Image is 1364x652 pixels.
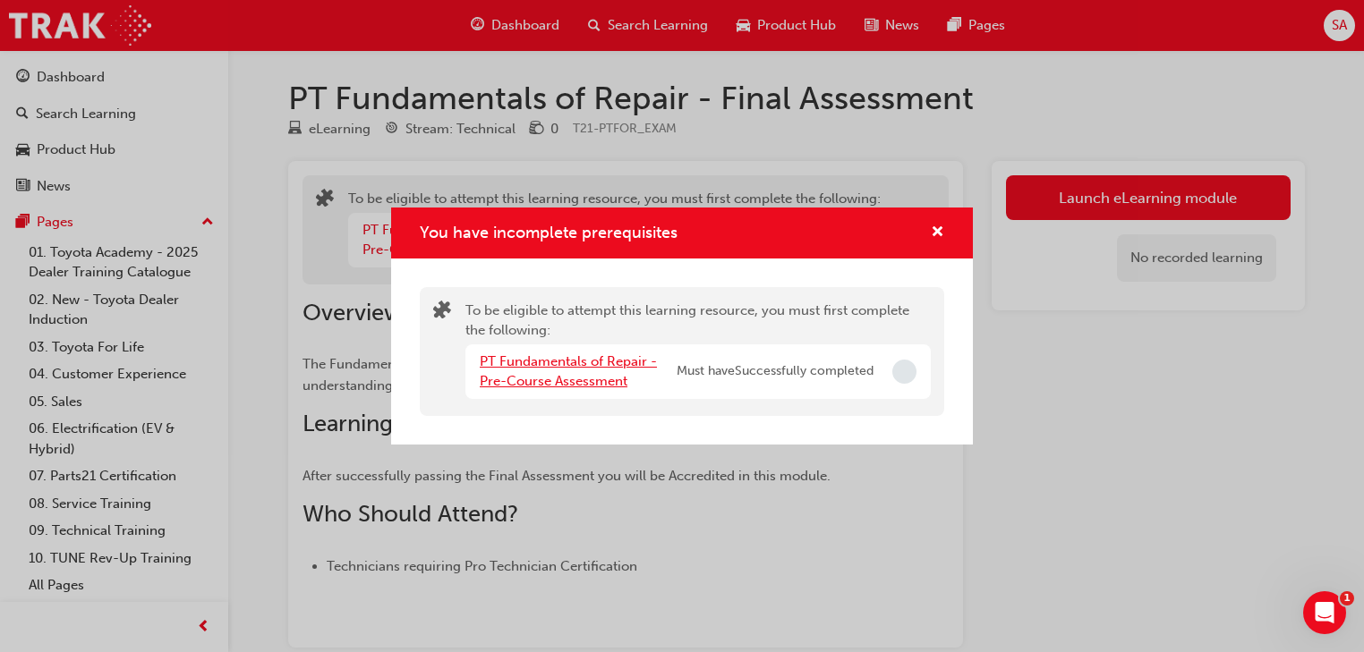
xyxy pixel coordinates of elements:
span: cross-icon [931,225,944,241]
div: To be eligible to attempt this learning resource, you must first complete the following: [465,301,931,402]
span: Must have Successfully completed [677,361,874,382]
span: Incomplete [892,360,916,384]
span: 1 [1340,591,1354,605]
a: PT Fundamentals of Repair - Pre-Course Assessment [480,353,657,390]
span: You have incomplete prerequisites [420,223,678,242]
div: You have incomplete prerequisites [391,207,973,445]
iframe: Intercom live chat [1303,591,1346,634]
button: cross-icon [931,222,944,244]
span: puzzle-icon [433,302,451,323]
